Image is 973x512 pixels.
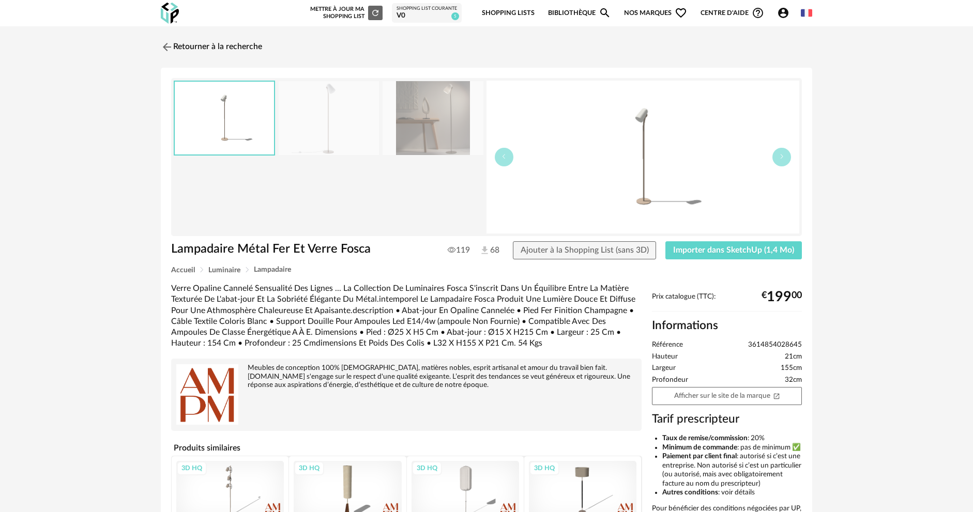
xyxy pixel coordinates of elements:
[171,440,642,456] h4: Produits similaires
[599,7,611,19] span: Magnify icon
[701,7,764,19] span: Centre d'aideHelp Circle Outline icon
[308,6,383,20] div: Mettre à jour ma Shopping List
[752,7,764,19] span: Help Circle Outline icon
[652,364,676,373] span: Largeur
[777,7,789,19] span: Account Circle icon
[548,1,611,25] a: BibliothèqueMagnify icon
[294,461,324,475] div: 3D HQ
[175,82,274,154] img: thumbnail.png
[529,461,559,475] div: 3D HQ
[662,452,802,488] li: : autorisé si c’est une entreprise. Non autorisé si c’est un particulier (ou autorisé, mais avec ...
[652,376,688,385] span: Profondeur
[785,352,802,362] span: 21cm
[801,7,812,19] img: fr
[673,246,794,254] span: Importer dans SketchUp (1,4 Mo)
[254,266,291,273] span: Lampadaire
[662,453,737,460] b: Paiement par client final
[652,412,802,427] h3: Tarif prescripteur
[785,376,802,385] span: 32cm
[397,6,457,12] div: Shopping List courante
[448,245,470,255] span: 119
[662,488,802,498] li: : voir détails
[397,11,457,21] div: V0
[397,6,457,21] a: Shopping List courante V0 5
[652,340,683,350] span: Référence
[479,245,494,256] span: 68
[171,241,428,257] h1: Lampadaire Métal Fer Et Verre Fosca
[486,81,799,234] img: thumbnail.png
[177,461,207,475] div: 3D HQ
[176,364,636,390] div: Meubles de conception 100% [DEMOGRAPHIC_DATA], matières nobles, esprit artisanal et amour du trav...
[521,246,649,254] span: Ajouter à la Shopping List (sans 3D)
[662,443,802,453] li: : pas de minimum ✅
[171,283,642,349] div: Verre Opaline Cannelé Sensualité Des Lignes ... La Collection De Luminaires Fosca S'inscrit Dans ...
[171,266,802,274] div: Breadcrumb
[665,241,802,260] button: Importer dans SketchUp (1,4 Mo)
[513,241,657,260] button: Ajouter à la Shopping List (sans 3D)
[762,293,802,301] div: € 00
[161,41,173,53] img: svg+xml;base64,PHN2ZyB3aWR0aD0iMjQiIGhlaWdodD0iMjQiIHZpZXdCb3g9IjAgMCAyNCAyNCIgZmlsbD0ibm9uZSIgeG...
[652,387,802,405] a: Afficher sur le site de la marqueOpen In New icon
[161,36,262,58] a: Retourner à la recherche
[171,267,195,274] span: Accueil
[652,318,802,333] h2: Informations
[412,461,442,475] div: 3D HQ
[652,292,802,312] div: Prix catalogue (TTC):
[767,293,792,301] span: 199
[652,352,678,362] span: Hauteur
[371,10,380,15] span: Refresh icon
[383,81,483,155] img: 14514af2822f5396110bd0bca3cfa4ff.jpg
[662,435,748,442] b: Taux de remise/commission
[624,1,687,25] span: Nos marques
[662,444,737,451] b: Minimum de commande
[781,364,802,373] span: 155cm
[479,245,490,256] img: Téléchargements
[176,364,238,426] img: brand logo
[662,489,718,496] b: Autres conditions
[748,340,802,350] span: 3614854028645
[279,81,379,155] img: ec8fa88312fcc96e22b79edaf541cf8a.jpg
[675,7,687,19] span: Heart Outline icon
[482,1,535,25] a: Shopping Lists
[773,392,780,399] span: Open In New icon
[161,3,179,24] img: OXP
[777,7,794,19] span: Account Circle icon
[208,267,240,274] span: Luminaire
[451,12,459,20] span: 5
[662,434,802,443] li: : 20%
